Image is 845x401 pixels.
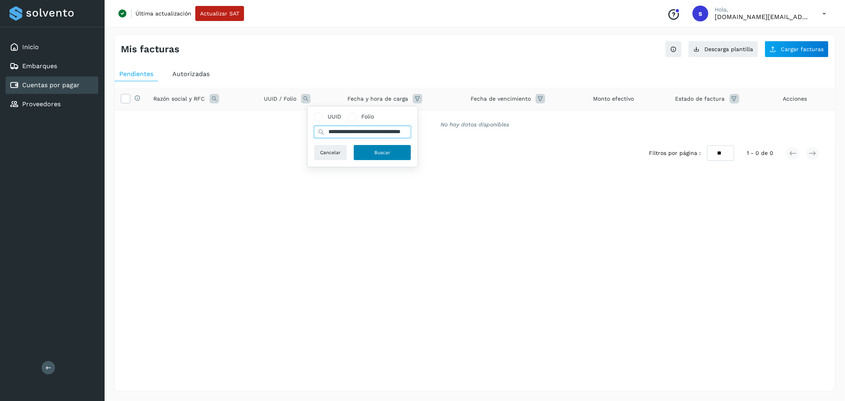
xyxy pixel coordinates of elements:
div: Inicio [6,38,98,56]
span: Filtros por página : [649,149,701,157]
span: Actualizar SAT [200,11,239,16]
span: Monto efectivo [593,95,634,103]
span: Cargar facturas [781,46,824,52]
div: Embarques [6,57,98,75]
a: Inicio [22,43,39,51]
h4: Mis facturas [121,44,179,55]
span: 1 - 0 de 0 [747,149,773,157]
a: Cuentas por pagar [22,81,80,89]
span: UUID / Folio [264,95,296,103]
button: Descarga plantilla [688,41,758,57]
button: Actualizar SAT [195,6,244,21]
a: Proveedores [22,100,61,108]
div: Proveedores [6,95,98,113]
span: Descarga plantilla [704,46,753,52]
span: Pendientes [119,70,153,78]
p: Hola, [715,6,810,13]
div: No hay datos disponibles [125,120,825,129]
span: Fecha y hora de carga [347,95,408,103]
p: Última actualización [135,10,191,17]
span: Autorizadas [172,70,210,78]
button: Cargar facturas [765,41,829,57]
span: Acciones [783,95,807,103]
span: Razón social y RFC [153,95,205,103]
div: Cuentas por pagar [6,76,98,94]
a: Embarques [22,62,57,70]
p: solvento.sl@segmail.co [715,13,810,21]
span: Estado de factura [675,95,725,103]
span: Fecha de vencimiento [471,95,531,103]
